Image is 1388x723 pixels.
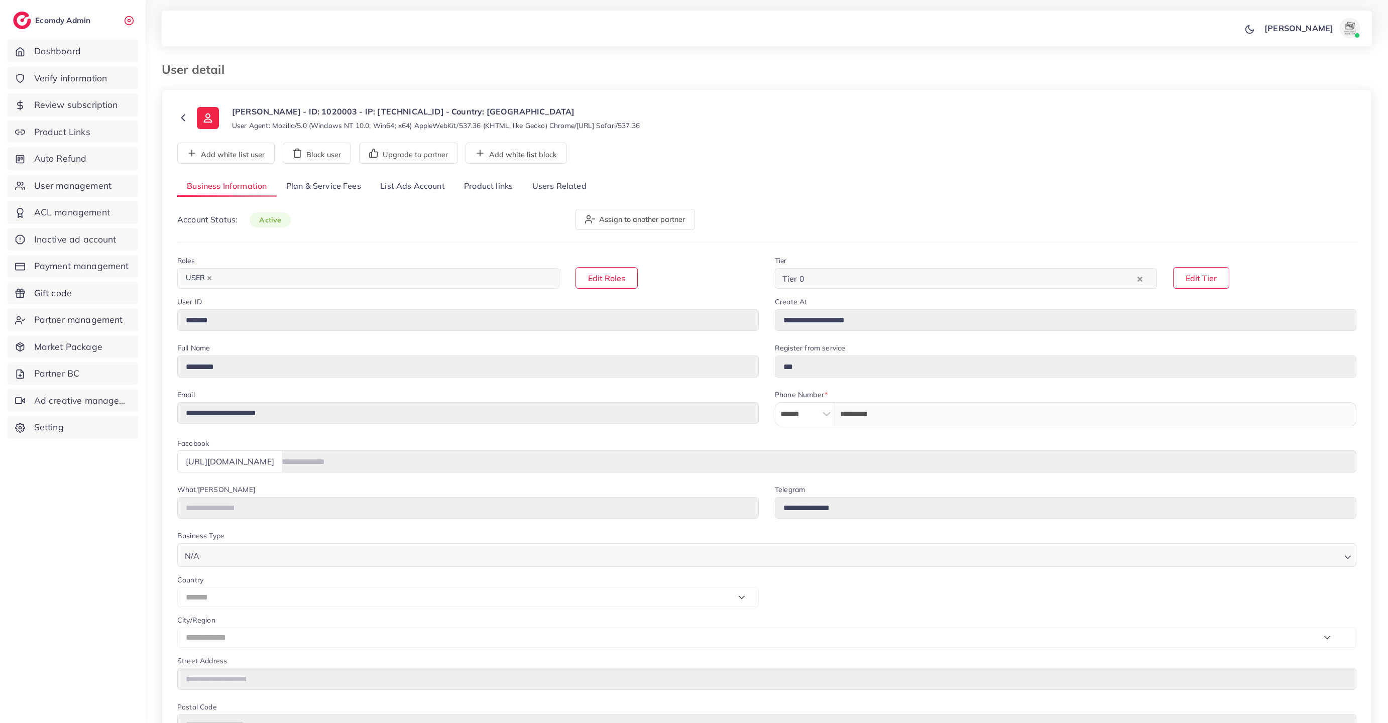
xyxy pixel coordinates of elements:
[1264,22,1333,34] p: [PERSON_NAME]
[177,213,291,226] p: Account Status:
[34,421,64,434] span: Setting
[177,485,255,495] label: What'[PERSON_NAME]
[1340,18,1360,38] img: avatar
[8,40,138,63] a: Dashboard
[34,340,102,353] span: Market Package
[177,343,210,353] label: Full Name
[283,143,351,164] button: Block user
[177,531,224,541] label: Business Type
[35,16,93,25] h2: Ecomdy Admin
[807,271,1135,286] input: Search for option
[177,615,215,625] label: City/Region
[8,255,138,278] a: Payment management
[162,62,233,77] h3: User detail
[775,297,807,307] label: Create At
[202,546,1340,563] input: Search for option
[177,256,195,266] label: Roles
[371,176,454,197] a: List Ads Account
[8,174,138,197] a: User management
[217,271,546,286] input: Search for option
[575,267,638,289] button: Edit Roles
[8,416,138,439] a: Setting
[177,176,277,197] a: Business Information
[34,98,118,111] span: Review subscription
[34,394,131,407] span: Ad creative management
[8,389,138,412] a: Ad creative management
[8,147,138,170] a: Auto Refund
[34,45,81,58] span: Dashboard
[177,390,195,400] label: Email
[8,362,138,385] a: Partner BC
[34,260,129,273] span: Payment management
[34,72,107,85] span: Verify information
[177,143,275,164] button: Add white list user
[34,206,110,219] span: ACL management
[183,549,201,563] span: N/A
[8,120,138,144] a: Product Links
[232,120,640,131] small: User Agent: Mozilla/5.0 (Windows NT 10.0; Win64; x64) AppleWebKit/537.36 (KHTML, like Gecko) Chro...
[207,276,212,281] button: Deselect USER
[13,12,31,29] img: logo
[775,485,805,495] label: Telegram
[277,176,371,197] a: Plan & Service Fees
[177,297,202,307] label: User ID
[34,233,117,246] span: Inactive ad account
[177,702,216,712] label: Postal Code
[775,390,828,400] label: Phone Number
[522,176,596,197] a: Users Related
[13,12,93,29] a: logoEcomdy Admin
[177,543,1356,567] div: Search for option
[177,268,559,289] div: Search for option
[8,228,138,251] a: Inactive ad account
[466,143,567,164] button: Add white list block
[8,308,138,331] a: Partner management
[232,105,640,117] p: [PERSON_NAME] - ID: 1020003 - IP: [TECHNICAL_ID] - Country: [GEOGRAPHIC_DATA]
[575,209,695,230] button: Assign to another partner
[359,143,458,164] button: Upgrade to partner
[775,268,1157,289] div: Search for option
[8,201,138,224] a: ACL management
[34,126,90,139] span: Product Links
[8,335,138,358] a: Market Package
[8,67,138,90] a: Verify information
[197,107,219,129] img: ic-user-info.36bf1079.svg
[34,179,111,192] span: User management
[1137,273,1142,284] button: Clear Selected
[177,450,282,472] div: [URL][DOMAIN_NAME]
[775,343,845,353] label: Register from service
[1259,18,1364,38] a: [PERSON_NAME]avatar
[177,575,203,585] label: Country
[34,313,123,326] span: Partner management
[250,212,291,227] span: active
[34,367,80,380] span: Partner BC
[34,287,72,300] span: Gift code
[8,93,138,116] a: Review subscription
[8,282,138,305] a: Gift code
[775,256,787,266] label: Tier
[454,176,522,197] a: Product links
[1173,267,1229,289] button: Edit Tier
[181,271,216,285] span: USER
[177,438,209,448] label: Facebook
[780,271,806,286] span: Tier 0
[177,656,227,666] label: Street Address
[34,152,87,165] span: Auto Refund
